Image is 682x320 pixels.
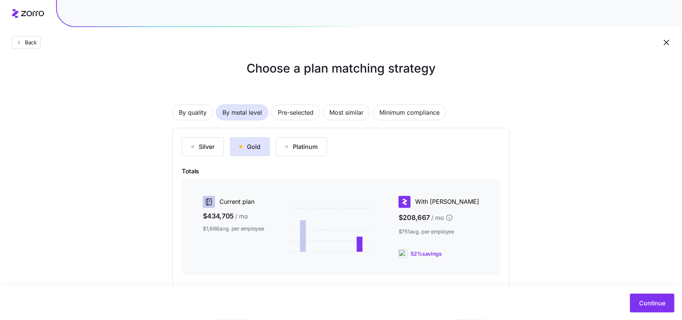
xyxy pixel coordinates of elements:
[235,212,248,221] span: / mo
[222,105,262,120] span: By metal level
[278,105,314,120] span: Pre-selected
[172,105,213,120] button: By quality
[12,36,41,49] button: Back
[191,142,215,151] div: Silver
[203,196,264,208] div: Current plan
[399,211,479,225] span: $208,667
[399,249,408,258] img: ai-icon.png
[276,137,327,156] button: Platinum
[216,105,268,120] button: By metal level
[285,142,318,151] div: Platinum
[230,137,270,156] button: Gold
[630,294,674,312] button: Continue
[379,105,440,120] span: Minimum compliance
[399,196,479,208] div: With [PERSON_NAME]
[182,167,500,176] span: Totals
[22,39,37,46] span: Back
[639,299,665,308] span: Continue
[271,105,320,120] button: Pre-selected
[179,105,207,120] span: By quality
[373,105,446,120] button: Minimum compliance
[323,105,370,120] button: Most similar
[329,105,364,120] span: Most similar
[399,228,479,235] span: $751 avg. per employee
[411,250,442,258] span: 52% savings
[172,59,510,77] h1: Choose a plan matching strategy
[203,211,264,222] span: $434,705
[203,225,264,232] span: $1,666 avg. per employee
[182,137,224,156] button: Silver
[431,213,444,223] span: / mo
[239,142,260,151] div: Gold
